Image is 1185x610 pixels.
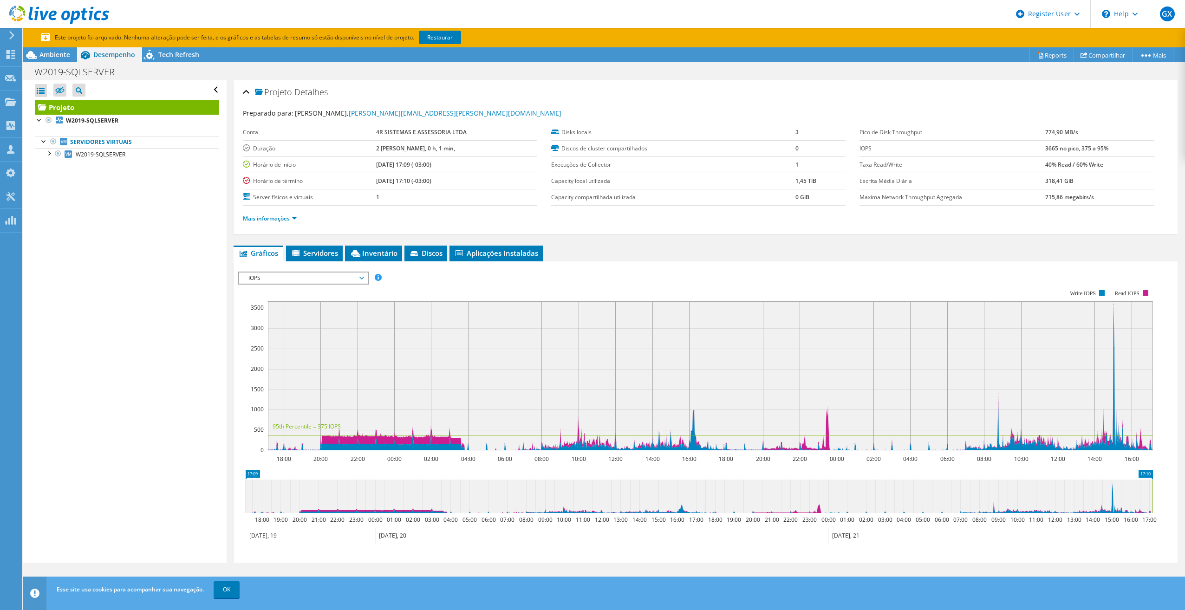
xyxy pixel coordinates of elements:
[866,455,880,463] text: 02:00
[76,150,125,158] span: W2019-SQLSERVER
[254,426,264,434] text: 500
[273,516,287,524] text: 19:00
[670,516,684,524] text: 16:00
[243,193,376,202] label: Server físicos e virtuais
[30,67,129,77] h1: W2019-SQLSERVER
[1074,48,1133,62] a: Compartilhar
[376,177,431,185] b: [DATE] 17:10 (-03:00)
[594,516,609,524] text: 12:00
[551,160,795,169] label: Execuções de Collector
[1048,516,1062,524] text: 12:00
[575,516,590,524] text: 11:00
[255,88,292,97] span: Projeto
[903,455,917,463] text: 04:00
[405,516,420,524] text: 02:00
[497,455,512,463] text: 06:00
[859,128,1045,137] label: Pico de Disk Throughput
[1114,290,1139,297] text: Read IOPS
[651,516,665,524] text: 15:00
[57,585,204,593] span: Esse site usa cookies para acompanhar sua navegação.
[972,516,986,524] text: 08:00
[1124,455,1139,463] text: 16:00
[251,324,264,332] text: 3000
[376,144,455,152] b: 2 [PERSON_NAME], 0 h, 1 min,
[462,516,476,524] text: 05:00
[251,365,264,373] text: 2000
[1087,455,1101,463] text: 14:00
[93,50,135,59] span: Desempenho
[368,516,382,524] text: 00:00
[387,455,401,463] text: 00:00
[41,32,496,43] p: Este projeto foi arquivado. Nenhuma alteração pode ser feita, e os gráficos e as tabelas de resum...
[1029,516,1043,524] text: 11:00
[350,455,365,463] text: 22:00
[783,516,797,524] text: 22:00
[551,144,795,153] label: Discos de cluster compartilhados
[243,214,297,222] a: Mais informações
[243,176,376,186] label: Horário de término
[419,31,461,44] a: Restaurar
[311,516,326,524] text: 21:00
[1045,177,1074,185] b: 318,41 GiB
[273,422,341,430] text: 95th Percentile = 375 IOPS
[556,516,571,524] text: 10:00
[1045,161,1103,169] b: 40% Read / 60% Write
[840,516,854,524] text: 01:00
[1067,516,1081,524] text: 13:00
[1104,516,1119,524] text: 15:00
[251,405,264,413] text: 1000
[350,248,397,258] span: Inventário
[534,455,548,463] text: 08:00
[254,516,269,524] text: 18:00
[1102,10,1110,18] svg: \n
[376,161,431,169] b: [DATE] 17:09 (-03:00)
[859,516,873,524] text: 02:00
[859,144,1045,153] label: IOPS
[39,50,70,59] span: Ambiente
[551,128,795,137] label: Disks locais
[859,193,1045,202] label: Maxima Network Throughput Agregada
[1085,516,1100,524] text: 14:00
[35,148,219,160] a: W2019-SQLSERVER
[829,455,844,463] text: 00:00
[243,128,376,137] label: Conta
[878,516,892,524] text: 03:00
[35,115,219,127] a: W2019-SQLSERVER
[1160,6,1175,21] span: GX
[292,516,306,524] text: 20:00
[551,193,795,202] label: Capacity compartilhada utilizada
[295,109,561,117] span: [PERSON_NAME],
[1045,144,1108,152] b: 3665 no pico, 375 a 95%
[376,193,379,201] b: 1
[251,385,264,393] text: 1500
[276,455,291,463] text: 18:00
[1123,516,1138,524] text: 16:00
[551,176,795,186] label: Capacity local utilizada
[859,160,1045,169] label: Taxa Read/Write
[708,516,722,524] text: 18:00
[755,455,770,463] text: 20:00
[977,455,991,463] text: 08:00
[726,516,741,524] text: 19:00
[745,516,760,524] text: 20:00
[915,516,930,524] text: 05:00
[260,446,264,454] text: 0
[251,304,264,311] text: 3500
[613,516,627,524] text: 13:00
[991,516,1005,524] text: 09:00
[500,516,514,524] text: 07:00
[689,516,703,524] text: 17:00
[313,455,327,463] text: 20:00
[859,176,1045,186] label: Escrita Média Diária
[424,516,439,524] text: 03:00
[251,344,264,352] text: 2500
[243,109,293,117] label: Preparado para:
[243,160,376,169] label: Horário de início
[795,128,799,136] b: 3
[608,455,622,463] text: 12:00
[294,86,328,97] span: Detalhes
[1142,516,1156,524] text: 17:00
[238,248,278,258] span: Gráficos
[682,455,696,463] text: 16:00
[454,248,538,258] span: Aplicações Instaladas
